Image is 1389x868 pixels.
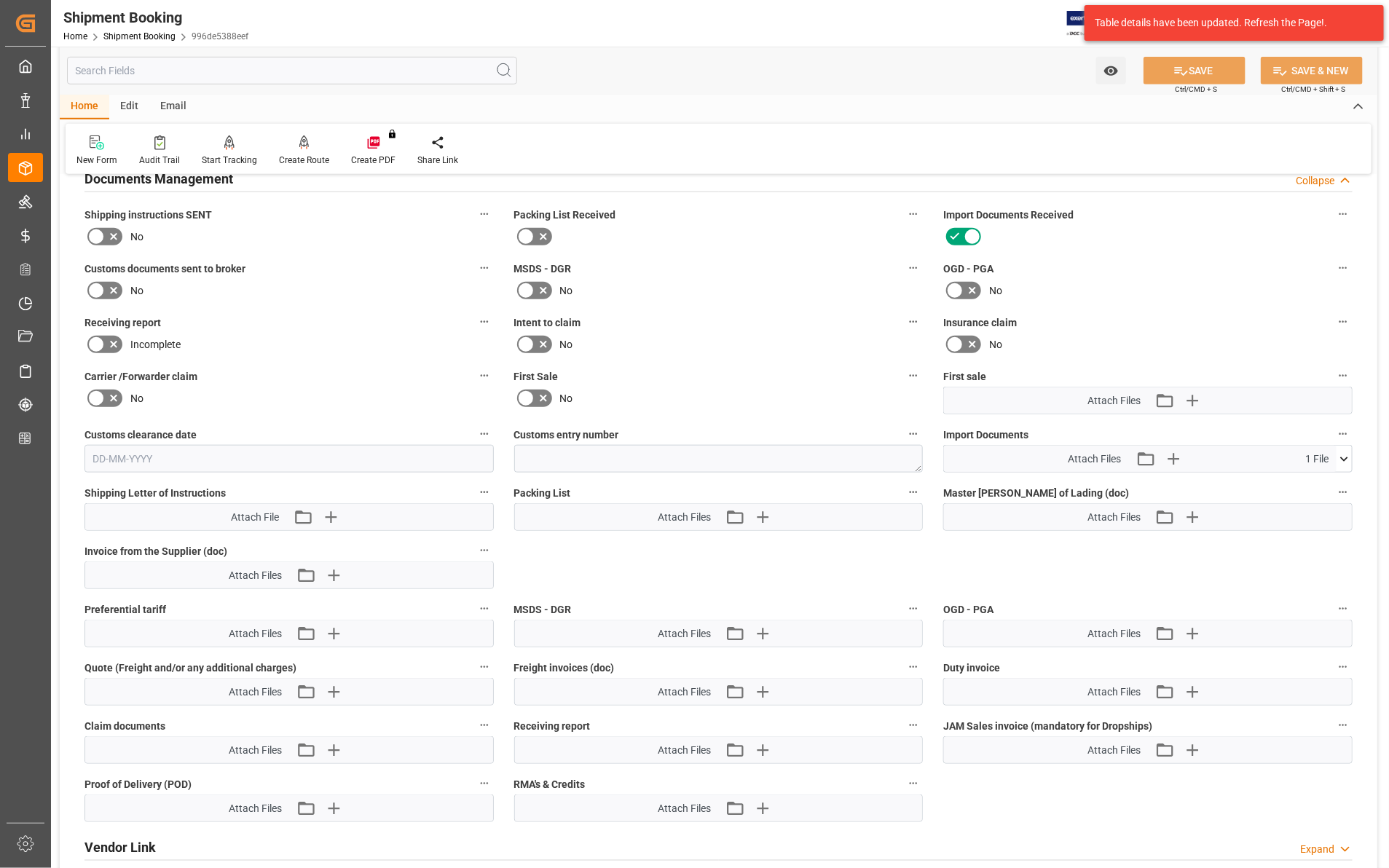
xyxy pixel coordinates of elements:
[904,312,923,331] button: Intent to claim
[139,154,180,167] div: Audit Trail
[943,315,1017,331] span: Insurance claim
[1175,84,1217,95] span: Ctrl/CMD + S
[130,229,143,245] span: No
[514,602,572,618] span: MSDS - DGR
[989,283,1002,299] span: No
[475,541,494,560] button: Invoice from the Supplier (doc)
[84,261,245,277] span: Customs documents sent to broker
[1305,451,1329,467] span: 1 File
[149,95,197,119] div: Email
[514,777,586,792] span: RMA's & Credits
[475,483,494,502] button: Shipping Letter of Instructions
[1095,15,1363,31] div: Table details have been updated. Refresh the Page!.
[943,719,1152,734] span: JAM Sales invoice (mandatory for Dropships)
[514,208,616,223] span: Packing List Received
[67,57,517,84] input: Search Fields
[514,486,571,501] span: Packing List
[60,95,109,119] div: Home
[658,510,711,525] span: Attach Files
[560,337,573,352] span: No
[514,719,591,734] span: Receiving report
[229,801,282,816] span: Attach Files
[560,391,573,406] span: No
[658,626,711,642] span: Attach Files
[84,544,227,559] span: Invoice from the Supplier (doc)
[943,261,993,277] span: OGD - PGA
[84,445,494,473] input: DD-MM-YYYY
[475,599,494,618] button: Preferential tariff
[943,660,1000,676] span: Duty invoice
[63,7,248,28] div: Shipment Booking
[1334,205,1353,224] button: Import Documents Received
[84,719,165,734] span: Claim documents
[904,599,923,618] button: MSDS - DGR
[84,427,197,443] span: Customs clearance date
[1334,312,1353,331] button: Insurance claim
[1069,451,1122,467] span: Attach Files
[475,716,494,735] button: Claim documents
[279,154,329,167] div: Create Route
[904,483,923,502] button: Packing List
[202,154,257,167] div: Start Tracking
[1334,259,1353,277] button: OGD - PGA
[231,510,279,525] span: Attach File
[1334,599,1353,618] button: OGD - PGA
[130,337,181,352] span: Incomplete
[63,31,87,42] a: Home
[514,660,615,676] span: Freight invoices (doc)
[514,261,572,277] span: MSDS - DGR
[76,154,117,167] div: New Form
[943,369,986,384] span: First sale
[1334,366,1353,385] button: First sale
[1261,57,1363,84] button: SAVE & NEW
[989,337,1002,352] span: No
[904,774,923,793] button: RMA's & Credits
[1087,510,1141,525] span: Attach Files
[84,169,233,189] h2: Documents Management
[1067,11,1117,36] img: Exertis%20JAM%20-%20Email%20Logo.jpg_1722504956.jpg
[475,259,494,277] button: Customs documents sent to broker
[84,660,296,676] span: Quote (Freight and/or any additional charges)
[84,777,192,792] span: Proof of Delivery (POD)
[658,684,711,700] span: Attach Files
[109,95,149,119] div: Edit
[229,684,282,700] span: Attach Files
[1087,743,1141,758] span: Attach Files
[514,369,559,384] span: First Sale
[658,743,711,758] span: Attach Files
[943,602,993,618] span: OGD - PGA
[1096,57,1126,84] button: open menu
[514,427,619,443] span: Customs entry number
[84,602,166,618] span: Preferential tariff
[943,486,1129,501] span: Master [PERSON_NAME] of Lading (doc)
[904,366,923,385] button: First Sale
[103,31,176,42] a: Shipment Booking
[658,801,711,816] span: Attach Files
[904,716,923,735] button: Receiving report
[943,427,1028,443] span: Import Documents
[84,369,197,384] span: Carrier /Forwarder claim
[1334,425,1353,443] button: Import Documents
[560,283,573,299] span: No
[84,208,212,223] span: Shipping instructions SENT
[475,205,494,224] button: Shipping instructions SENT
[84,315,161,331] span: Receiving report
[943,208,1074,223] span: Import Documents Received
[229,626,282,642] span: Attach Files
[475,658,494,676] button: Quote (Freight and/or any additional charges)
[1296,173,1334,189] div: Collapse
[514,315,581,331] span: Intent to claim
[475,774,494,793] button: Proof of Delivery (POD)
[1334,483,1353,502] button: Master [PERSON_NAME] of Lading (doc)
[229,568,282,583] span: Attach Files
[1300,842,1334,857] div: Expand
[1087,684,1141,700] span: Attach Files
[84,486,226,501] span: Shipping Letter of Instructions
[904,259,923,277] button: MSDS - DGR
[1144,57,1246,84] button: SAVE
[229,743,282,758] span: Attach Files
[904,205,923,224] button: Packing List Received
[1334,716,1353,735] button: JAM Sales invoice (mandatory for Dropships)
[417,154,458,167] div: Share Link
[130,391,143,406] span: No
